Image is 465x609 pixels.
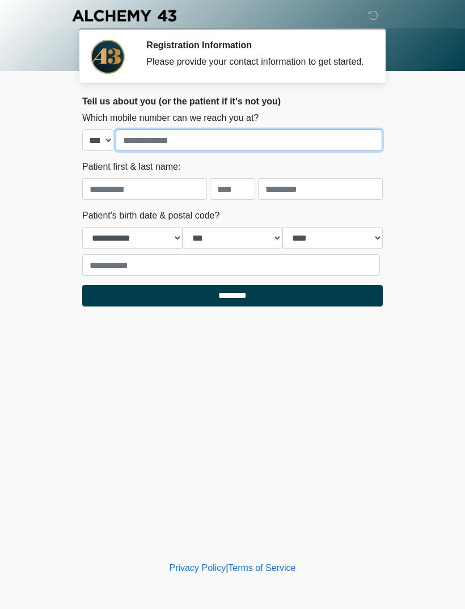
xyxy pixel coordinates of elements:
label: Patient first & last name: [82,160,180,174]
label: Which mobile number can we reach you at? [82,111,259,125]
h2: Tell us about you (or the patient if it's not you) [82,96,383,107]
h2: Registration Information [146,40,366,51]
div: Please provide your contact information to get started. [146,55,366,69]
a: Privacy Policy [170,563,226,573]
img: Alchemy 43 Logo [71,9,177,23]
img: Agent Avatar [91,40,125,74]
a: Terms of Service [228,563,295,573]
label: Patient's birth date & postal code? [82,209,219,222]
a: | [226,563,228,573]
